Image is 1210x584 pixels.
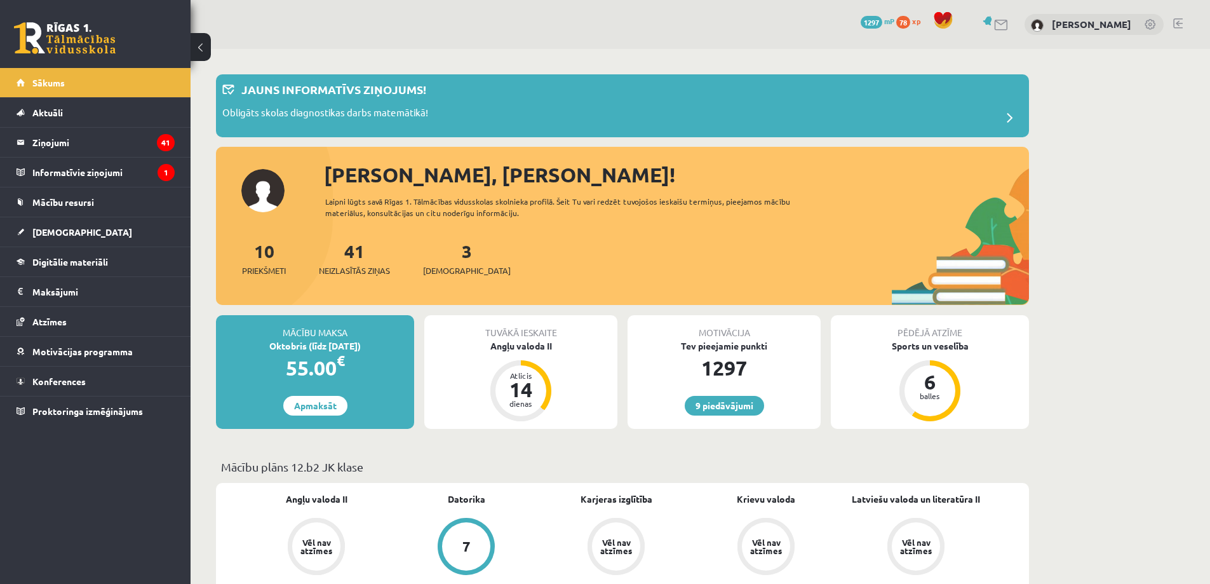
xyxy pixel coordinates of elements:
[17,397,175,426] a: Proktoringa izmēģinājums
[912,16,920,26] span: xp
[628,339,821,353] div: Tev pieejamie punkti
[32,107,63,118] span: Aktuāli
[283,396,347,416] a: Apmaksāt
[1052,18,1131,31] a: [PERSON_NAME]
[17,247,175,276] a: Digitālie materiāli
[831,339,1029,353] div: Sports un veselība
[32,158,175,187] legend: Informatīvie ziņojumi
[32,405,143,417] span: Proktoringa izmēģinājums
[423,240,511,277] a: 3[DEMOGRAPHIC_DATA]
[884,16,894,26] span: mP
[319,264,390,277] span: Neizlasītās ziņas
[216,315,414,339] div: Mācību maksa
[17,128,175,157] a: Ziņojumi41
[241,518,391,578] a: Vēl nav atzīmes
[216,339,414,353] div: Oktobris (līdz [DATE])
[157,134,175,151] i: 41
[1031,19,1044,32] img: Elizabete Linde
[17,277,175,306] a: Maksājumi
[32,77,65,88] span: Sākums
[748,538,784,555] div: Vēl nav atzīmes
[222,105,428,123] p: Obligāts skolas diagnostikas darbs matemātikā!
[391,518,541,578] a: 7
[462,540,471,553] div: 7
[32,376,86,387] span: Konferences
[502,400,540,407] div: dienas
[685,396,764,416] a: 9 piedāvājumi
[598,538,634,555] div: Vēl nav atzīmes
[14,22,116,54] a: Rīgas 1. Tālmācības vidusskola
[242,240,286,277] a: 10Priekšmeti
[17,217,175,247] a: [DEMOGRAPHIC_DATA]
[32,128,175,157] legend: Ziņojumi
[911,392,949,400] div: balles
[424,339,617,353] div: Angļu valoda II
[242,264,286,277] span: Priekšmeti
[32,316,67,327] span: Atzīmes
[831,339,1029,423] a: Sports un veselība 6 balles
[502,379,540,400] div: 14
[502,372,540,379] div: Atlicis
[241,81,426,98] p: Jauns informatīvs ziņojums!
[32,256,108,268] span: Digitālie materiāli
[325,196,813,219] div: Laipni lūgts savā Rīgas 1. Tālmācības vidusskolas skolnieka profilā. Šeit Tu vari redzēt tuvojošo...
[286,492,347,506] a: Angļu valoda II
[448,492,485,506] a: Datorika
[628,315,821,339] div: Motivācija
[32,346,133,357] span: Motivācijas programma
[337,351,345,370] span: €
[737,492,795,506] a: Krievu valoda
[861,16,882,29] span: 1297
[17,187,175,217] a: Mācību resursi
[628,353,821,383] div: 1297
[324,160,1029,190] div: [PERSON_NAME], [PERSON_NAME]!
[581,492,652,506] a: Karjeras izglītība
[17,307,175,336] a: Atzīmes
[424,315,617,339] div: Tuvākā ieskaite
[541,518,691,578] a: Vēl nav atzīmes
[221,458,1024,475] p: Mācību plāns 12.b2 JK klase
[852,492,980,506] a: Latviešu valoda un literatūra II
[898,538,934,555] div: Vēl nav atzīmes
[17,367,175,396] a: Konferences
[911,372,949,392] div: 6
[831,315,1029,339] div: Pēdējā atzīme
[861,16,894,26] a: 1297 mP
[423,264,511,277] span: [DEMOGRAPHIC_DATA]
[424,339,617,423] a: Angļu valoda II Atlicis 14 dienas
[896,16,927,26] a: 78 xp
[32,277,175,306] legend: Maksājumi
[17,68,175,97] a: Sākums
[216,353,414,383] div: 55.00
[32,196,94,208] span: Mācību resursi
[32,226,132,238] span: [DEMOGRAPHIC_DATA]
[17,337,175,366] a: Motivācijas programma
[17,158,175,187] a: Informatīvie ziņojumi1
[222,81,1023,131] a: Jauns informatīvs ziņojums! Obligāts skolas diagnostikas darbs matemātikā!
[841,518,991,578] a: Vēl nav atzīmes
[319,240,390,277] a: 41Neizlasītās ziņas
[158,164,175,181] i: 1
[896,16,910,29] span: 78
[17,98,175,127] a: Aktuāli
[691,518,841,578] a: Vēl nav atzīmes
[299,538,334,555] div: Vēl nav atzīmes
